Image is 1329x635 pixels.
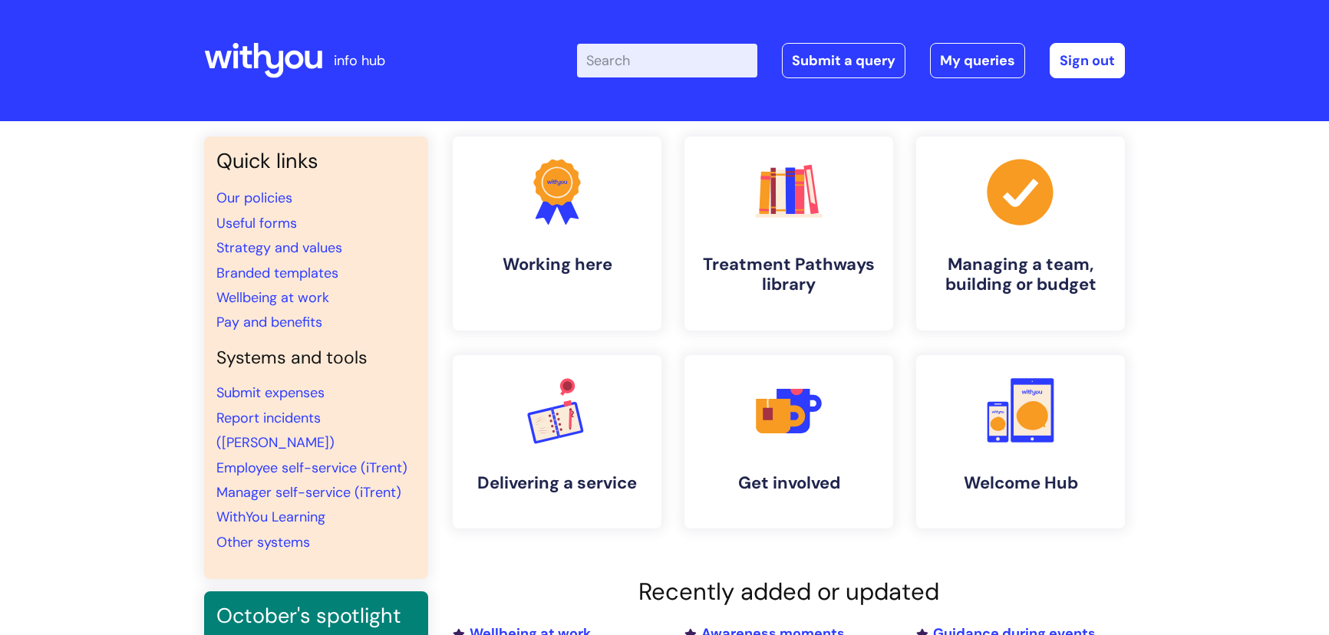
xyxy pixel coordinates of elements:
h2: Recently added or updated [453,577,1125,606]
a: Managing a team, building or budget [916,137,1125,331]
a: Report incidents ([PERSON_NAME]) [216,409,335,452]
a: Useful forms [216,214,297,232]
a: My queries [930,43,1025,78]
a: Our policies [216,189,292,207]
a: Other systems [216,533,310,551]
p: info hub [334,48,385,73]
a: Treatment Pathways library [684,137,893,331]
a: Submit expenses [216,383,325,402]
a: Working here [453,137,661,331]
a: WithYou Learning [216,508,325,526]
a: Welcome Hub [916,355,1125,528]
a: Delivering a service [453,355,661,528]
h4: Treatment Pathways library [697,255,881,295]
h4: Managing a team, building or budget [928,255,1113,295]
h4: Welcome Hub [928,473,1113,493]
a: Get involved [684,355,893,528]
a: Strategy and values [216,239,342,257]
a: Branded templates [216,264,338,282]
a: Submit a query [782,43,905,78]
h3: October's spotlight [216,604,416,628]
h4: Get involved [697,473,881,493]
h4: Working here [465,255,649,275]
div: | - [577,43,1125,78]
a: Wellbeing at work [216,288,329,307]
a: Sign out [1050,43,1125,78]
h3: Quick links [216,149,416,173]
a: Pay and benefits [216,313,322,331]
input: Search [577,44,757,77]
a: Manager self-service (iTrent) [216,483,401,502]
a: Employee self-service (iTrent) [216,459,407,477]
h4: Delivering a service [465,473,649,493]
h4: Systems and tools [216,347,416,369]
